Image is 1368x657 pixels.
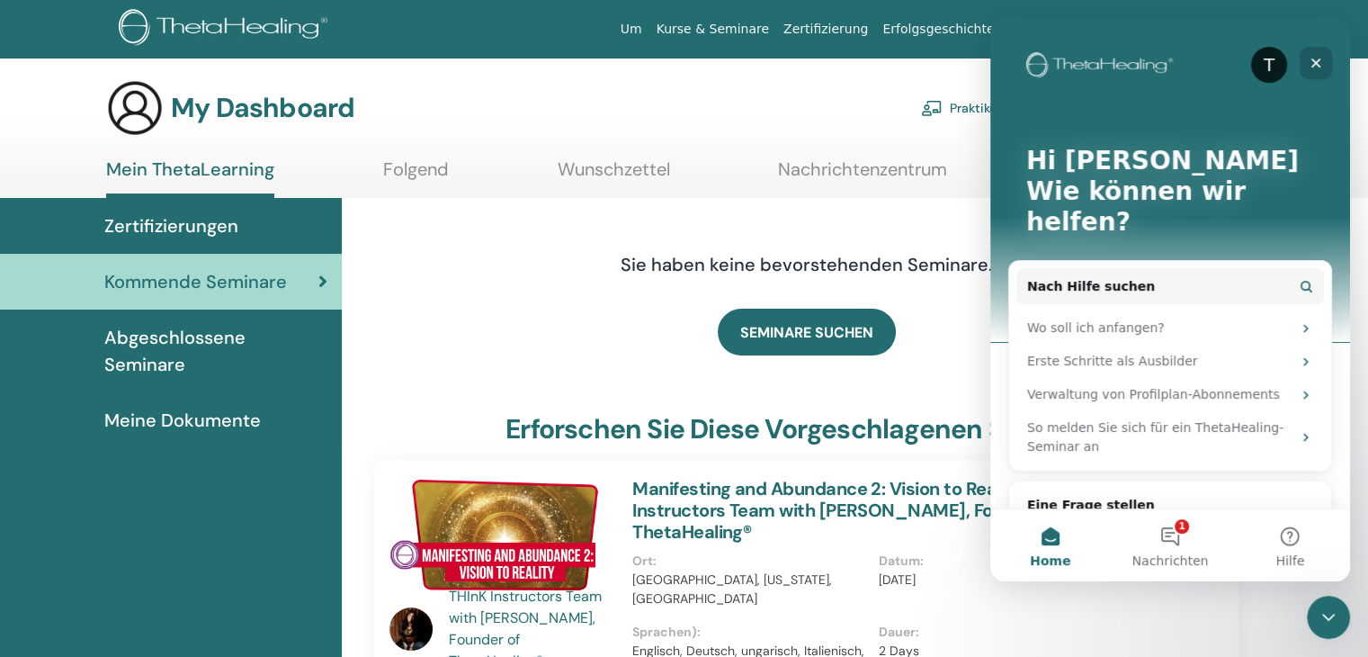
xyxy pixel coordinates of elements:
[171,92,354,124] h3: My Dashboard
[558,158,670,193] a: Wunschzettel
[879,623,1113,642] p: Dauer :
[1096,13,1174,46] a: Speichern
[990,18,1350,581] iframe: Intercom live chat
[632,552,867,571] p: Ort :
[104,212,238,239] span: Zertifizierungen
[649,13,776,46] a: Kurse & Seminare
[921,88,1069,128] a: Praktiker Dashboard
[104,268,287,295] span: Kommende Seminare
[389,607,433,651] img: default.jpg
[383,158,449,193] a: Folgend
[875,13,1009,46] a: Erfolgsgeschichten
[879,552,1113,571] p: Datum :
[119,9,334,49] img: logo.png
[778,158,947,193] a: Nachrichtenzentrum
[106,158,274,198] a: Mein ThetaLearning
[740,323,873,342] span: SEMINARE SUCHEN
[104,324,327,378] span: Abgeschlossene Seminare
[613,13,649,46] a: Um
[632,571,867,608] p: [GEOGRAPHIC_DATA], [US_STATE], [GEOGRAPHIC_DATA]
[632,623,867,642] p: Sprachen) :
[921,100,943,116] img: chalkboard-teacher.svg
[106,79,164,137] img: generic-user-icon.jpg
[1009,13,1095,46] a: Ressourcen
[505,413,1107,445] h3: Erforschen Sie diese vorgeschlagenen Seminare
[523,254,1090,275] h4: Sie haben keine bevorstehenden Seminare.
[718,309,896,355] a: SEMINARE SUCHEN
[776,13,875,46] a: Zertifizierung
[389,478,611,591] img: Manifesting and Abundance 2: Vision to Reality
[1307,596,1350,639] iframe: Intercom live chat
[104,407,261,434] span: Meine Dokumente
[879,571,1113,589] p: [DATE]
[632,477,1106,544] a: Manifesting and Abundance 2: Vision to Reality mit THInK Instructors Team with [PERSON_NAME], Fou...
